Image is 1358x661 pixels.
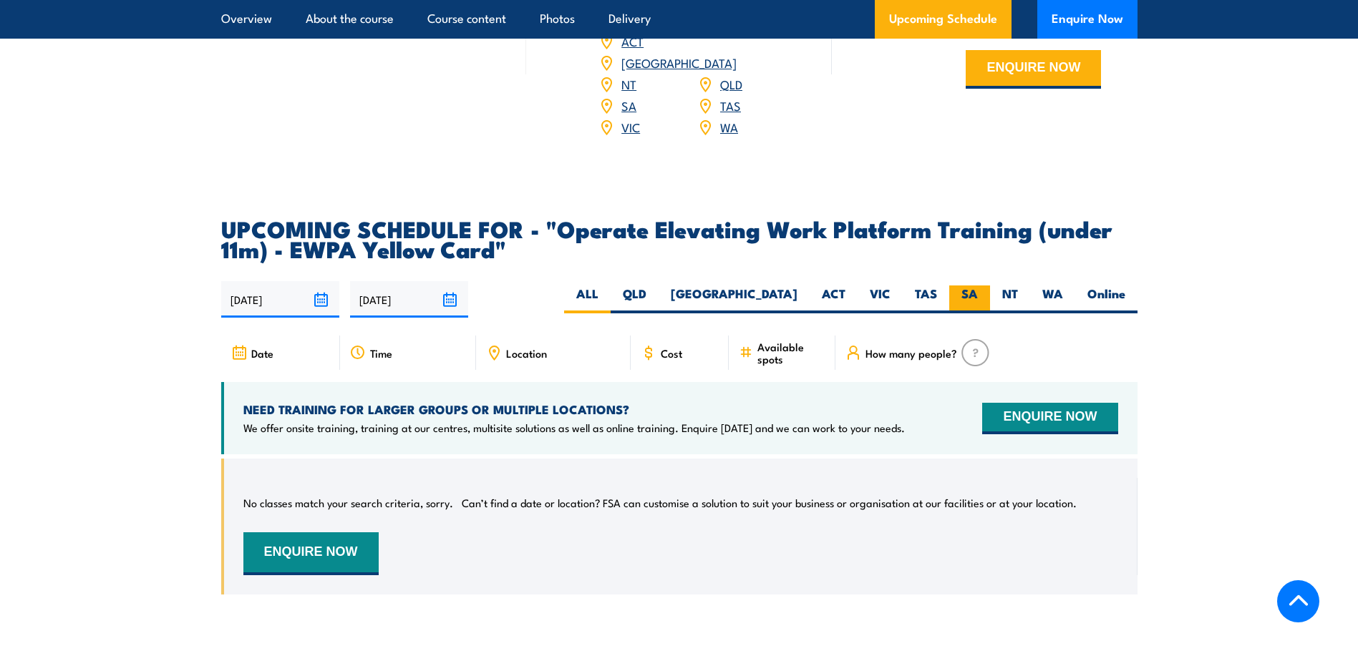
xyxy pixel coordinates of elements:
[990,285,1030,313] label: NT
[1075,285,1138,313] label: Online
[865,347,957,359] span: How many people?
[982,403,1117,434] button: ENQUIRE NOW
[621,75,636,92] a: NT
[243,496,453,510] p: No classes match your search criteria, sorry.
[661,347,682,359] span: Cost
[251,347,273,359] span: Date
[243,532,379,575] button: ENQUIRE NOW
[462,496,1077,510] p: Can’t find a date or location? FSA can customise a solution to suit your business or organisation...
[810,285,858,313] label: ACT
[243,421,905,435] p: We offer onsite training, training at our centres, multisite solutions as well as online training...
[506,347,547,359] span: Location
[243,401,905,417] h4: NEED TRAINING FOR LARGER GROUPS OR MULTIPLE LOCATIONS?
[720,97,741,114] a: TAS
[350,281,468,318] input: To date
[370,347,392,359] span: Time
[720,75,742,92] a: QLD
[564,285,611,313] label: ALL
[621,54,737,71] a: [GEOGRAPHIC_DATA]
[621,118,640,135] a: VIC
[621,32,644,49] a: ACT
[757,341,825,365] span: Available spots
[949,285,990,313] label: SA
[858,285,903,313] label: VIC
[903,285,949,313] label: TAS
[221,281,339,318] input: From date
[1030,285,1075,313] label: WA
[659,285,810,313] label: [GEOGRAPHIC_DATA]
[966,50,1101,89] button: ENQUIRE NOW
[611,285,659,313] label: QLD
[221,218,1138,258] h2: UPCOMING SCHEDULE FOR - "Operate Elevating Work Platform Training (under 11m) - EWPA Yellow Card"
[720,118,738,135] a: WA
[621,97,636,114] a: SA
